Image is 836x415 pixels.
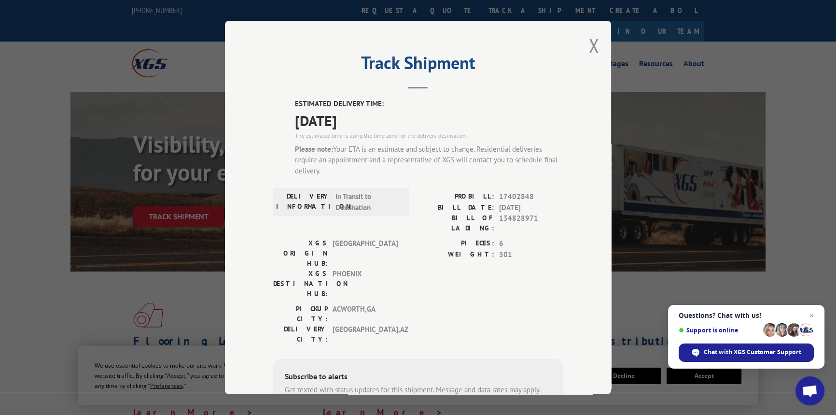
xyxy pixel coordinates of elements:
strong: Please note: [295,144,333,154]
span: Questions? Chat with us! [679,312,814,319]
span: ACWORTH , GA [333,304,398,324]
button: Close modal [588,33,599,58]
span: Chat with XGS Customer Support [704,348,801,357]
span: [GEOGRAPHIC_DATA] , AZ [333,324,398,344]
div: Open chat [795,376,824,405]
label: XGS ORIGIN HUB: [273,238,328,269]
span: [DATE] [295,110,563,131]
div: Your ETA is an estimate and subject to change. Residential deliveries require an appointment and ... [295,144,563,177]
span: [GEOGRAPHIC_DATA] [333,238,398,269]
span: 301 [499,249,563,260]
span: [DATE] [499,202,563,214]
span: 17402848 [499,191,563,202]
label: XGS DESTINATION HUB: [273,269,328,299]
label: BILL DATE: [418,202,494,214]
span: 6 [499,238,563,249]
label: PICKUP CITY: [273,304,328,324]
label: DELIVERY INFORMATION: [276,191,331,213]
span: In Transit to Destination [335,191,401,213]
span: Close chat [806,310,817,321]
div: Subscribe to alerts [285,371,551,385]
span: 134828971 [499,213,563,233]
label: PROBILL: [418,191,494,202]
label: ESTIMATED DELIVERY TIME: [295,99,563,110]
label: DELIVERY CITY: [273,324,328,344]
h2: Track Shipment [273,56,563,74]
span: PHOENIX [333,269,398,299]
div: Get texted with status updates for this shipment. Message and data rates may apply. Message frequ... [285,385,551,406]
div: Chat with XGS Customer Support [679,343,814,362]
span: Support is online [679,327,760,334]
label: PIECES: [418,238,494,249]
div: The estimated time is using the time zone for the delivery destination. [295,131,563,140]
label: BILL OF LADING: [418,213,494,233]
label: WEIGHT: [418,249,494,260]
